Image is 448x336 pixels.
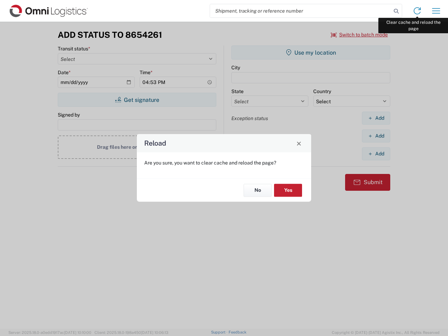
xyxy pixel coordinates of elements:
button: Yes [274,184,302,197]
input: Shipment, tracking or reference number [210,4,391,17]
p: Are you sure, you want to clear cache and reload the page? [144,160,304,166]
button: Close [294,138,304,148]
button: No [244,184,272,197]
h4: Reload [144,138,166,148]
